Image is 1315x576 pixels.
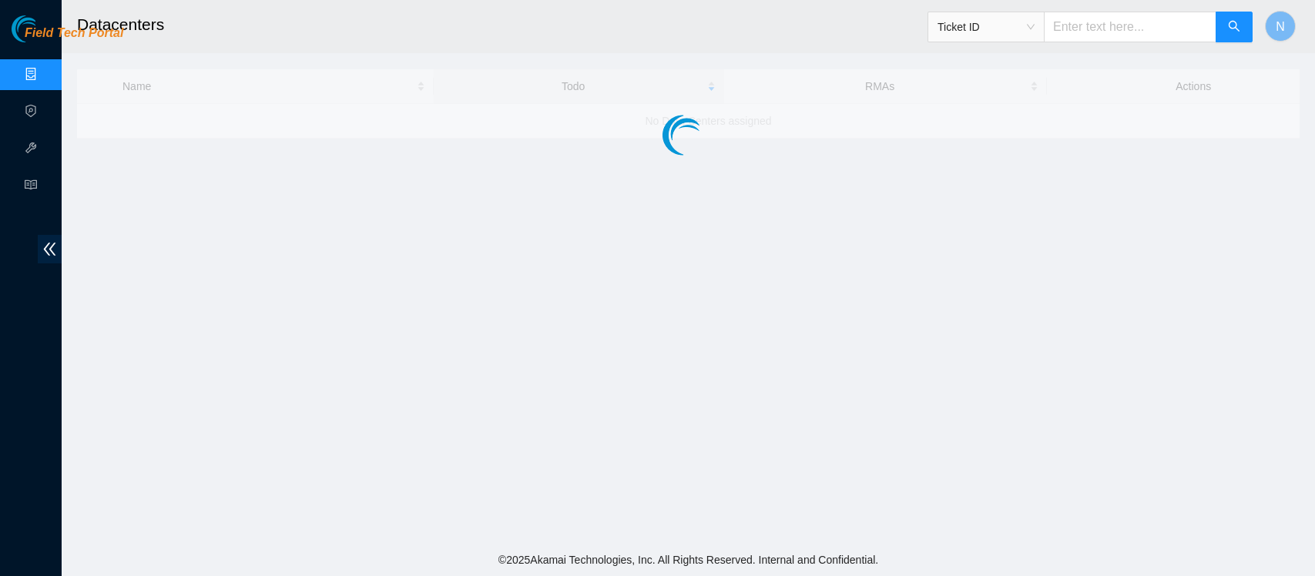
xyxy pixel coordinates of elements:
span: Field Tech Portal [25,26,123,41]
button: search [1216,12,1253,42]
button: N [1265,11,1296,42]
span: N [1276,17,1285,36]
span: read [25,172,37,203]
span: Ticket ID [938,15,1035,39]
input: Enter text here... [1044,12,1216,42]
span: double-left [38,235,62,263]
a: Akamai TechnologiesField Tech Portal [12,28,123,48]
span: search [1228,20,1240,35]
footer: © 2025 Akamai Technologies, Inc. All Rights Reserved. Internal and Confidential. [62,544,1315,576]
img: Akamai Technologies [12,15,78,42]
